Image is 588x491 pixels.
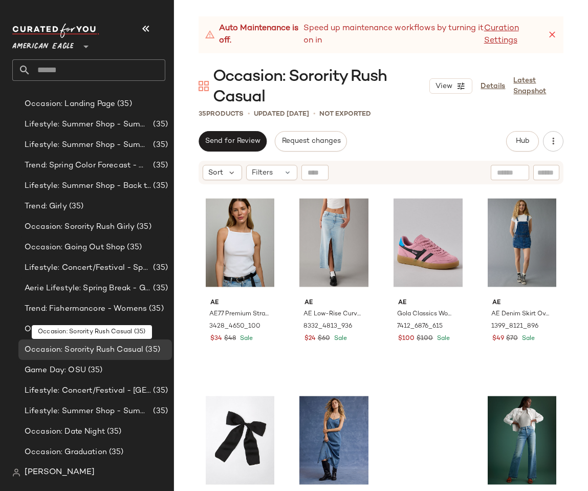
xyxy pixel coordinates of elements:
span: $34 [210,334,222,344]
img: svg%3e [199,81,209,91]
span: AE Denim Skirt Overall [491,310,551,319]
span: (35) [122,324,139,335]
span: (35) [105,426,122,438]
span: Occasion: Sorority Rush Casual [25,344,143,356]
span: $24 [304,334,316,344]
span: Filters [252,167,273,178]
span: Lifestyle: Summer Shop - Summer Internship [25,405,151,417]
span: AE [210,298,270,308]
span: Lifestyle: Summer Shop - Summer Abroad [25,119,151,131]
button: View [429,78,472,94]
span: Sale [238,335,253,342]
span: Trend: Fishermancore - Womens [25,303,147,315]
span: $60 [318,334,330,344]
span: Occasion: Sorority Rush Girly [25,221,135,233]
span: Gola Classics Womens Viper Sneaker [397,310,456,319]
span: $100 [398,334,415,344]
span: (35) [151,139,168,151]
span: (35) [151,160,168,172]
span: Occasion: Sorority Formal [25,324,122,335]
a: Latest Snapshot [513,75,563,97]
img: 8332_4813_936_of [296,191,372,294]
span: $49 [492,334,504,344]
span: (35) [151,385,168,397]
span: (35) [125,242,142,253]
span: (35) [135,221,151,233]
span: Send for Review [205,137,260,145]
span: 1399_8121_896 [491,322,538,331]
span: Aerie Lifestyle: Spring Break - Girly/Femme [25,283,151,294]
img: 1399_8121_896_of [484,191,560,294]
span: AE [398,298,458,308]
span: Occasion: Going Out Shop [25,242,125,253]
span: [PERSON_NAME] [25,466,95,479]
span: Sale [332,335,347,342]
span: $48 [224,334,236,344]
span: (35) [151,119,168,131]
span: (35) [143,344,160,356]
img: 3428_4650_100_of [202,191,278,294]
span: (35) [151,262,168,274]
span: Lifestyle: Summer Shop - Summer Study Sessions [25,139,151,151]
span: AE [304,298,364,308]
span: Lifestyle: Concert/Festival - [GEOGRAPHIC_DATA] [25,385,151,397]
span: 8332_4813_936 [303,322,352,331]
span: 35 [199,111,206,118]
span: Occasion: Landing Page [25,98,115,110]
span: (35) [86,365,103,376]
span: (35) [147,303,164,315]
p: updated [DATE] [254,109,309,119]
span: AE Low-Rise Curvy Denim Maxi Skirt [303,310,363,319]
span: Hub [515,137,530,145]
span: $70 [506,334,518,344]
span: AE77 Premium Straight Neck Tank Top [209,310,269,319]
p: Not Exported [319,109,371,119]
a: Details [481,81,505,92]
span: • [313,109,315,119]
span: View [435,82,452,91]
span: Game Day: OSU [25,365,86,376]
button: Hub [506,131,539,152]
img: svg%3e [12,468,20,477]
span: (35) [151,283,168,294]
span: AE [492,298,552,308]
span: Trend: Girly [25,201,67,212]
span: (35) [115,98,132,110]
button: Send for Review [199,131,267,152]
span: 3428_4650_100 [209,322,260,331]
div: Speed up maintenance workflows by turning it on in [205,23,547,47]
span: 7412_6876_615 [397,322,443,331]
span: (35) [107,446,124,458]
span: (35) [151,180,168,192]
span: • [248,109,250,119]
span: American Eagle [12,35,74,53]
span: Request changes [281,137,340,145]
strong: Auto Maintenance is off. [219,23,303,47]
img: cfy_white_logo.C9jOOHJF.svg [12,24,99,38]
span: Occasion: Graduation [25,446,107,458]
span: Trend: Spring Color Forecast - Womens [25,160,151,172]
span: Lifestyle: Summer Shop - Back to School Essentials [25,180,151,192]
span: Occasion: Date Night [25,426,105,438]
span: $100 [417,334,433,344]
div: Products [199,109,244,119]
span: Lifestyle: Concert/Festival - Sporty [25,262,151,274]
span: Sale [520,335,535,342]
span: Sort [208,167,223,178]
span: (35) [151,405,168,417]
span: Occasion: Sorority Rush Casual [213,67,429,108]
a: Curation Settings [484,23,547,47]
img: 7412_6876_615_f [390,191,466,294]
span: Sale [435,335,450,342]
button: Request changes [275,131,346,152]
span: (35) [67,201,84,212]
